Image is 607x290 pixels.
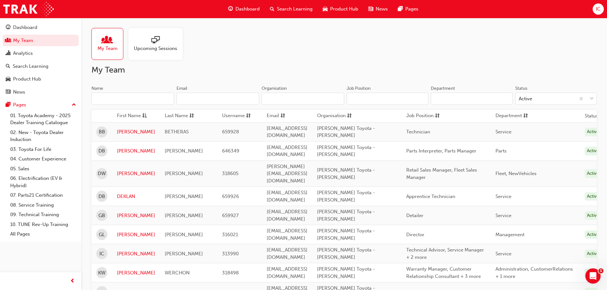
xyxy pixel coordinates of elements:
[177,93,259,105] input: Email
[495,112,531,120] button: Departmentsorting-icon
[91,65,597,75] h2: My Team
[406,112,434,120] span: Job Position
[8,145,79,154] a: 03. Toyota For Life
[267,145,307,158] span: [EMAIL_ADDRESS][DOMAIN_NAME]
[330,5,358,13] span: Product Hub
[142,112,147,120] span: asc-icon
[3,60,79,72] a: Search Learning
[134,45,177,52] span: Upcoming Sessions
[72,101,76,109] span: up-icon
[406,194,455,199] span: Apprentice Technician
[13,75,41,83] div: Product Hub
[323,5,328,13] span: car-icon
[585,250,601,258] div: Active
[267,266,307,279] span: [EMAIL_ADDRESS][DOMAIN_NAME]
[267,228,307,241] span: [EMAIL_ADDRESS][DOMAIN_NAME]
[406,266,481,279] span: Warranty Manager, Customer Relationship Consultant + 3 more
[368,5,373,13] span: news-icon
[495,251,511,257] span: Service
[8,229,79,239] a: All Pages
[347,112,352,120] span: sorting-icon
[91,28,128,60] a: My Team
[99,128,105,136] span: BB
[165,129,189,135] span: BETHERAS
[6,76,11,82] span: car-icon
[3,20,79,99] button: DashboardMy TeamAnalyticsSearch LearningProduct HubNews
[585,147,601,155] div: Active
[165,270,190,276] span: WERCHON
[91,85,103,92] div: Name
[222,213,239,218] span: 659927
[165,112,200,120] button: Last Namesorting-icon
[495,266,573,279] span: Administration, CustomerRelations + 1 more
[3,22,79,33] a: Dashboard
[398,5,403,13] span: pages-icon
[222,112,245,120] span: Username
[222,232,238,237] span: 316021
[117,250,155,258] a: [PERSON_NAME]
[3,47,79,59] a: Analytics
[91,93,174,105] input: Name
[151,36,160,45] span: sessionType_ONLINE_URL-icon
[223,3,265,16] a: guage-iconDashboard
[177,85,187,92] div: Email
[589,95,594,103] span: down-icon
[246,112,251,120] span: sorting-icon
[165,148,203,154] span: [PERSON_NAME]
[117,269,155,277] a: [PERSON_NAME]
[98,193,105,200] span: DB
[495,129,511,135] span: Service
[585,211,601,220] div: Active
[523,112,528,120] span: sorting-icon
[495,171,537,176] span: Fleet, NewVehicles
[317,125,375,138] span: [PERSON_NAME] Toyota - [PERSON_NAME]
[98,269,105,277] span: KW
[8,128,79,145] a: 02. New - Toyota Dealer Induction
[3,2,54,16] a: Trak
[13,24,37,31] div: Dashboard
[6,51,11,56] span: chart-icon
[598,268,603,273] span: 1
[267,112,302,120] button: Emailsorting-icon
[270,5,274,13] span: search-icon
[98,147,105,155] span: DB
[98,212,105,219] span: GB
[222,148,239,154] span: 646349
[406,232,424,237] span: Director
[495,232,524,237] span: Management
[277,5,313,13] span: Search Learning
[267,190,307,203] span: [EMAIL_ADDRESS][DOMAIN_NAME]
[8,200,79,210] a: 08. Service Training
[165,112,188,120] span: Last Name
[235,5,260,13] span: Dashboard
[405,5,418,13] span: Pages
[165,213,203,218] span: [PERSON_NAME]
[8,190,79,200] a: 07. Parts21 Certification
[585,269,601,277] div: Active
[8,220,79,230] a: 10. TUNE Rev-Up Training
[6,38,11,44] span: people-icon
[165,251,203,257] span: [PERSON_NAME]
[317,167,375,180] span: [PERSON_NAME] Toyota - [PERSON_NAME]
[222,194,239,199] span: 659926
[189,112,194,120] span: sorting-icon
[267,112,279,120] span: Email
[165,171,203,176] span: [PERSON_NAME]
[117,170,155,177] a: [PERSON_NAME]
[117,112,152,120] button: First Nameasc-icon
[406,213,423,218] span: Detailer
[317,112,346,120] span: Organisation
[165,194,203,199] span: [PERSON_NAME]
[515,85,527,92] div: Status
[363,3,393,16] a: news-iconNews
[406,112,441,120] button: Job Positionsorting-icon
[222,129,239,135] span: 659928
[585,192,601,201] div: Active
[117,231,155,238] a: [PERSON_NAME]
[13,101,26,109] div: Pages
[98,170,106,177] span: DW
[267,247,307,260] span: [EMAIL_ADDRESS][DOMAIN_NAME]
[222,270,239,276] span: 318498
[262,93,344,105] input: Organisation
[70,277,75,285] span: prev-icon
